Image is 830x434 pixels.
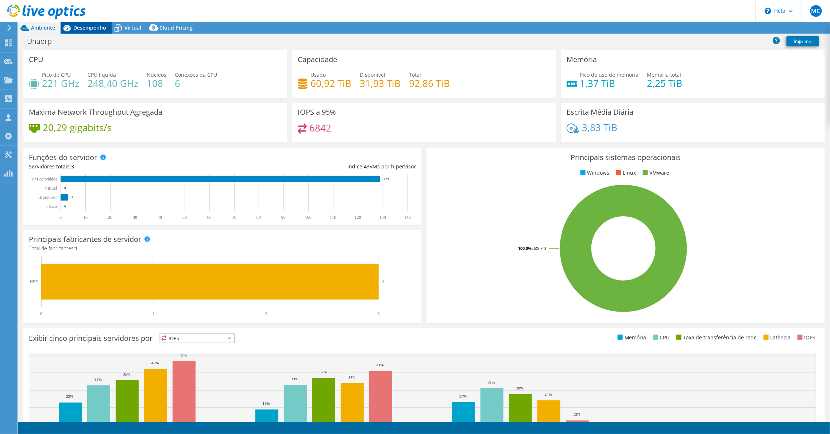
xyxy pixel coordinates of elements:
li: Latência [762,334,791,342]
span: Desempenho [73,24,106,31]
span: CPU líquida [88,71,116,78]
text: 10 [83,215,88,220]
span: Pico do uso de memória [580,71,639,78]
text: 60 [207,215,212,220]
span: Núcleos [147,71,166,78]
div: Servidores totais: [29,163,223,171]
text: VM convidada [31,176,57,182]
span: Ambiente [31,24,55,31]
span: Conexões da CPU [175,71,217,78]
span: Total [409,71,421,78]
text: 0 [40,311,42,316]
span: 3 [71,163,74,170]
text: 23% [459,394,467,398]
li: VMware [641,169,669,177]
text: 13% [573,412,580,416]
text: 70 [232,215,236,220]
span: Virtual [124,24,141,31]
text: 35% [123,372,130,376]
h4: 31,93 TiB [360,79,401,87]
text: 33% [291,377,298,381]
span: Usado [310,71,326,78]
h3: CPU [29,56,43,64]
text: 80 [256,215,261,220]
text: 24% [545,392,552,396]
li: Taxa de transferência de rede [675,334,757,342]
a: Imprimir [787,36,819,46]
span: 43 [364,163,370,170]
text: 100 [305,215,312,220]
h3: Funções do servidor [29,153,97,161]
h4: 60,92 TiB [310,79,351,87]
h4: 248,40 GHz [88,79,138,87]
h4: 6842 [310,124,332,132]
span: Memória total [647,71,682,78]
h3: IOPS a 95% [298,108,336,116]
text: 140 [404,215,411,220]
h3: Principais fabricantes de servidor [29,235,141,243]
div: Índice: VMs por hipervisor [223,163,416,171]
h3: Memória [567,56,597,64]
text: Virtual [45,186,57,191]
text: 3 [378,311,380,316]
h4: 6 [175,79,217,87]
h3: Maxima Network Throughput Agregada [29,108,162,116]
li: Memória [616,334,646,342]
text: 28% [516,386,524,390]
text: 110 [330,215,336,220]
h3: Escrita Média Diária [567,108,634,116]
text: 0 [64,186,66,190]
text: 47% [180,353,187,357]
li: IOPS [796,334,816,342]
h4: 20,29 gigabits/s [43,123,112,132]
text: 20 [108,215,112,220]
span: Cloud Pricing [159,24,193,31]
tspan: ESXi 7.0 [532,245,546,251]
h1: Unaerp [24,37,63,45]
text: 129 [384,177,389,181]
text: Hipervisor [38,195,57,200]
text: 40 [158,215,162,220]
li: Windows [579,169,610,177]
h4: 108 [147,79,166,87]
text: 41% [377,363,384,367]
text: 30 [133,215,137,220]
h4: 3,83 TiB [582,123,617,132]
text: 34% [348,375,355,379]
text: 130 [379,215,386,220]
tspan: 100.0% [518,245,532,251]
h3: Capacidade [298,56,337,64]
text: 31% [488,380,495,384]
span: IOPS [159,334,234,343]
h4: 92,86 TiB [409,79,450,87]
li: Linux [614,169,636,177]
span: MC [810,5,822,17]
text: 19% [263,401,270,406]
text: 1 [153,311,155,316]
h4: Total de fabricantes: [29,244,416,252]
span: Pico de CPU [42,71,71,78]
text: 37% [320,370,327,374]
text: 3 [72,195,73,199]
svg: \n [765,8,771,14]
text: HPE [30,279,38,284]
text: 120 [355,215,361,220]
h4: 1,37 TiB [580,79,639,87]
h4: 221 GHz [42,79,79,87]
text: 90 [281,215,286,220]
text: 23% [66,394,73,399]
span: Disponível [360,71,385,78]
text: 50 [182,215,187,220]
text: 33% [94,377,102,381]
tspan: Físico [46,204,57,209]
li: CPU [651,334,670,342]
text: 2 [265,311,267,316]
span: 1 [75,245,78,252]
text: 0 [64,205,66,208]
h4: 2,25 TiB [647,79,683,87]
text: 42% [151,361,159,365]
text: 0 [59,215,62,220]
text: 3 [382,279,385,284]
h3: Principais sistemas operacionais [432,153,819,161]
